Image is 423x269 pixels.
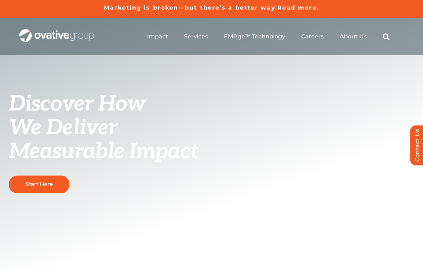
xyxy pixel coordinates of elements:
[25,181,53,188] span: Start Here
[224,33,285,40] a: EMRge™ Technology
[184,33,208,40] a: Services
[147,25,390,48] nav: Menu
[277,4,319,11] a: Read more.
[147,33,168,40] a: Impact
[19,28,94,35] a: OG_Full_horizontal_WHT
[383,33,390,40] a: Search
[9,91,146,117] span: Discover How
[340,33,367,40] a: About Us
[9,176,69,193] a: Start Here
[301,33,324,40] a: Careers
[9,115,198,165] span: We Deliver Measurable Impact
[104,4,277,11] a: Marketing is broken—but there’s a better way.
